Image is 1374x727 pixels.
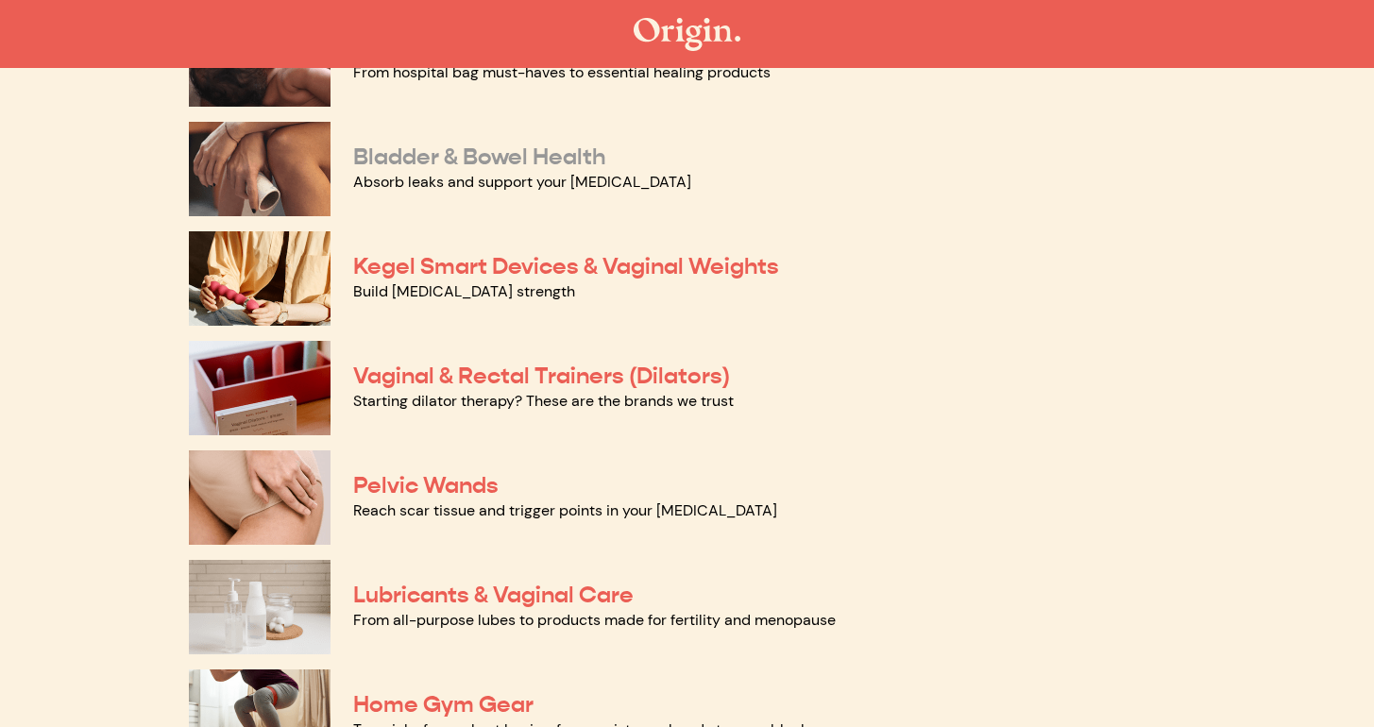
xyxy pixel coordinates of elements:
img: Lubricants & Vaginal Care [189,560,331,654]
a: Home Gym Gear [353,690,534,719]
img: Pelvic Wands [189,450,331,545]
a: Absorb leaks and support your [MEDICAL_DATA] [353,172,691,192]
img: Vaginal & Rectal Trainers (Dilators) [189,341,331,435]
a: Bladder & Bowel Health [353,143,605,171]
a: Reach scar tissue and trigger points in your [MEDICAL_DATA] [353,500,777,520]
a: Vaginal & Rectal Trainers (Dilators) [353,362,730,390]
a: Starting dilator therapy? These are the brands we trust [353,391,734,411]
img: Bladder & Bowel Health [189,122,331,216]
a: Pelvic Wands [353,471,499,499]
a: Kegel Smart Devices & Vaginal Weights [353,252,779,280]
img: The Origin Shop [634,18,740,51]
a: From all-purpose lubes to products made for fertility and menopause [353,610,836,630]
img: Kegel Smart Devices & Vaginal Weights [189,231,331,326]
a: Lubricants & Vaginal Care [353,581,634,609]
a: Build [MEDICAL_DATA] strength [353,281,575,301]
a: From hospital bag must-haves to essential healing products [353,62,771,82]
